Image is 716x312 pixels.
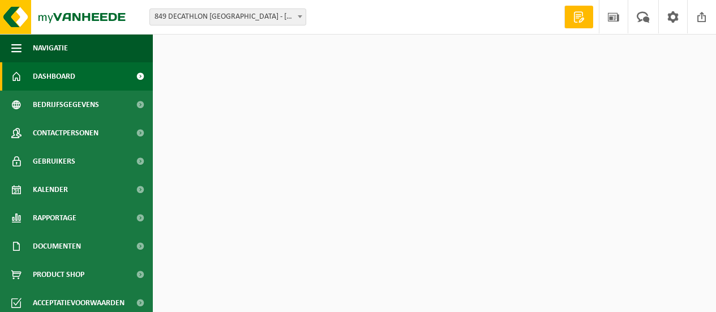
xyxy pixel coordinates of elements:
span: Product Shop [33,260,84,289]
span: Rapportage [33,204,76,232]
span: Contactpersonen [33,119,98,147]
span: 849 DECATHLON TURNHOUT - TURNHOUT [149,8,306,25]
span: Kalender [33,176,68,204]
span: Gebruikers [33,147,75,176]
span: Dashboard [33,62,75,91]
span: Navigatie [33,34,68,62]
span: Bedrijfsgegevens [33,91,99,119]
span: Documenten [33,232,81,260]
span: 849 DECATHLON TURNHOUT - TURNHOUT [150,9,306,25]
